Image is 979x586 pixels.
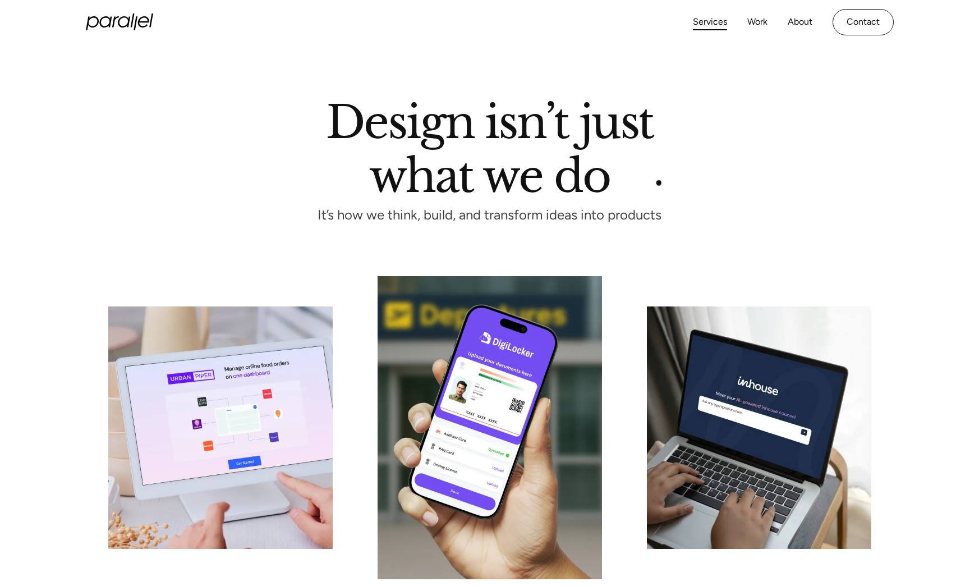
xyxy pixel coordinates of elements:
a: Contact [833,9,894,35]
a: home [86,13,153,30]
h1: Design isn’t just what we do [326,100,654,193]
a: Work [747,14,767,30]
p: It’s how we think, build, and transform ideas into products [297,210,682,220]
a: About [788,14,812,30]
a: Services [693,14,727,30]
img: card-image [647,306,871,549]
img: card-image [108,306,333,549]
img: Robin Dhanwani's Image [378,276,602,579]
